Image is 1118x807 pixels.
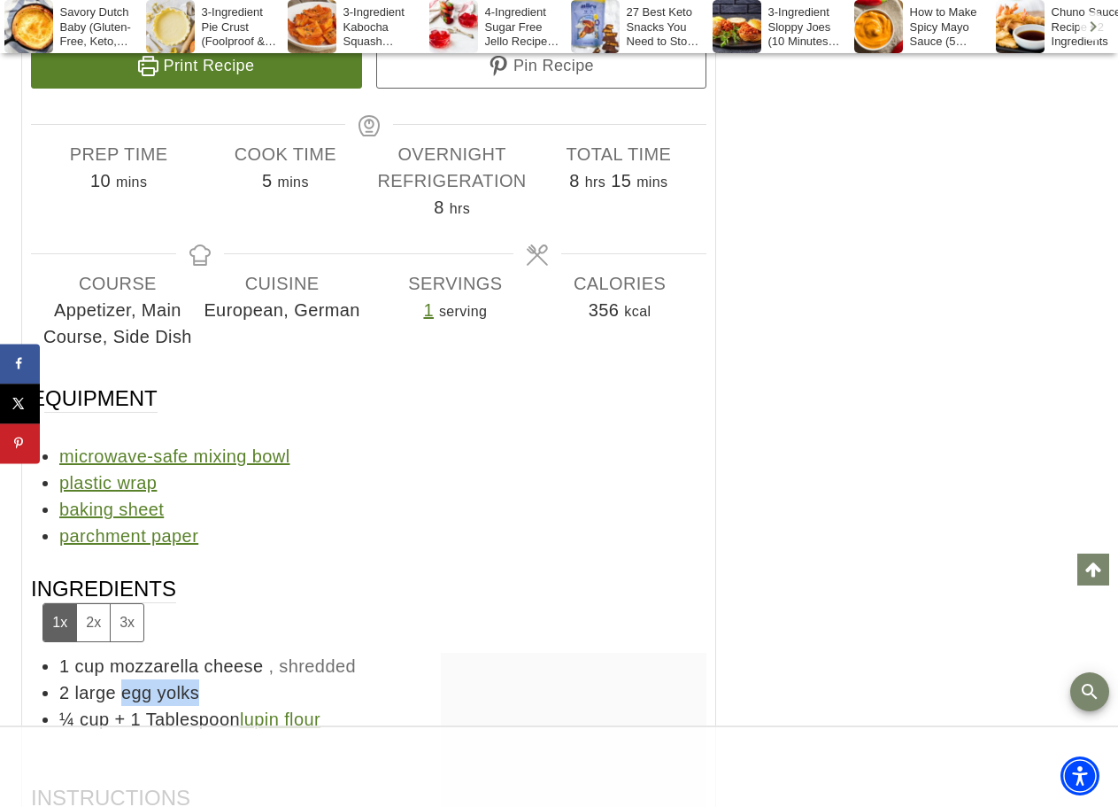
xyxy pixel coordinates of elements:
div: Accessibility Menu [1060,757,1099,795]
button: Adjust servings by 1x [43,604,76,640]
span: Servings [374,270,538,297]
span: ¼ [59,710,74,729]
span: Ingredients [31,575,176,641]
span: mins [636,175,667,190]
span: Prep Time [35,141,202,167]
span: hrs [585,175,605,190]
span: Course [35,270,200,297]
span: cup [75,656,104,676]
button: Adjust servings by 2x [76,604,110,640]
a: microwave-safe mixing bowl [59,446,289,466]
a: baking sheet [59,500,164,519]
span: kcal [624,304,651,319]
span: Appetizer, Main Course, Side Dish [35,297,200,350]
span: 8 [434,198,444,217]
span: + 1 Tablespoon [114,710,320,729]
span: mins [277,175,308,190]
a: Pin Recipe [376,43,707,89]
span: mins [116,175,147,190]
span: Calories [537,270,702,297]
span: cup [80,710,109,729]
span: Total Time [536,141,702,167]
span: 1 [59,656,70,676]
span: serving [439,304,487,319]
span: , shredded [268,656,356,676]
a: plastic wrap [59,473,157,493]
span: European, German [200,297,365,323]
span: large [75,683,116,702]
a: Scroll to top [1077,554,1109,586]
span: 15 [611,171,631,190]
a: lupin flour [240,710,320,729]
span: 356 [589,300,620,320]
span: 5 [262,171,273,190]
span: 10 [90,171,111,190]
span: mozzarella cheese [110,656,264,676]
span: Cook Time [202,141,368,167]
span: Equipment [31,384,158,413]
a: Print Recipe [31,43,362,89]
a: parchment paper [59,526,198,546]
button: Adjust servings by 3x [110,604,143,640]
a: Adjust recipe servings [423,300,434,320]
span: Overnight Refrigeration [369,141,536,194]
span: hrs [450,201,470,216]
span: egg yolks [121,683,199,702]
span: 8 [569,171,580,190]
span: 2 [59,683,70,702]
span: Cuisine [200,270,365,297]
